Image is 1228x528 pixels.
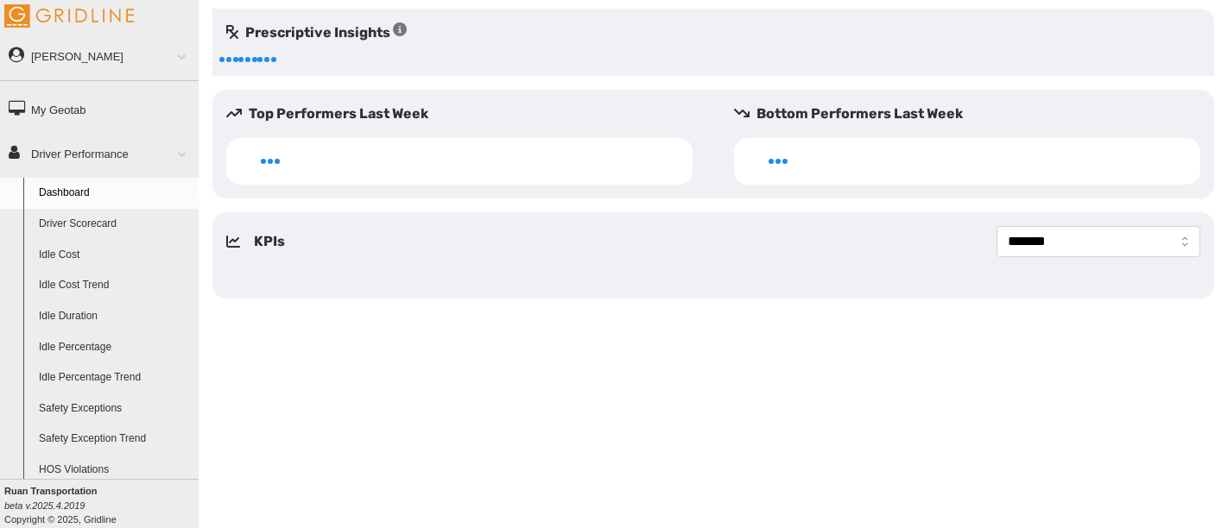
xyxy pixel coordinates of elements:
a: Idle Cost [31,240,199,271]
a: Dashboard [31,178,199,209]
h5: KPIs [254,231,285,252]
a: Safety Exceptions [31,393,199,424]
div: Copyright © 2025, Gridline [4,484,199,526]
h5: Bottom Performers Last Week [734,104,1214,124]
a: Idle Duration [31,301,199,332]
a: Idle Percentage [31,332,199,363]
a: Driver Scorecard [31,209,199,240]
img: Gridline [4,4,134,28]
b: Ruan Transportation [4,486,98,496]
a: Idle Cost Trend [31,270,199,301]
i: beta v.2025.4.2019 [4,500,85,511]
h5: Prescriptive Insights [226,22,407,43]
a: Safety Exception Trend [31,424,199,455]
a: Idle Percentage Trend [31,362,199,393]
a: HOS Violations [31,455,199,486]
h5: Top Performers Last Week [226,104,706,124]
